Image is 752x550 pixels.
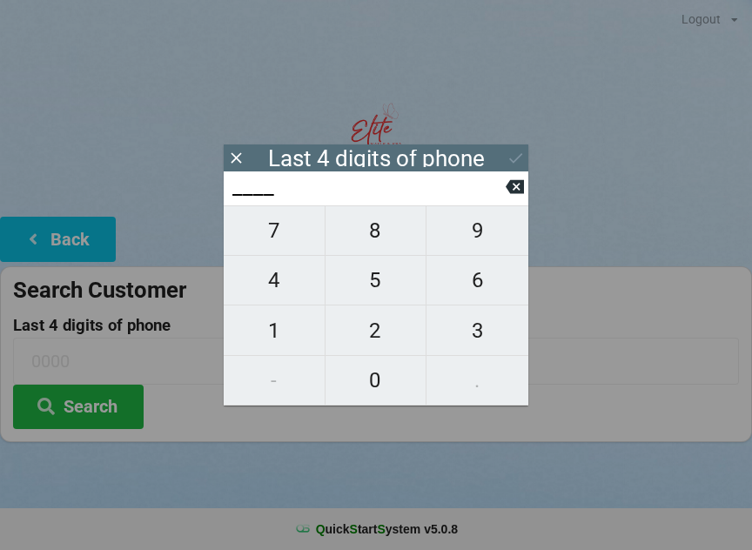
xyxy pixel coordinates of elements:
button: 2 [326,305,427,355]
span: 4 [224,262,325,298]
span: 9 [426,212,528,249]
span: 1 [224,312,325,349]
button: 7 [224,205,326,256]
button: 4 [224,256,326,305]
button: 9 [426,205,528,256]
button: 0 [326,356,427,406]
span: 8 [326,212,426,249]
span: 6 [426,262,528,298]
button: 3 [426,305,528,355]
span: 0 [326,362,426,399]
span: 3 [426,312,528,349]
span: 7 [224,212,325,249]
div: Last 4 digits of phone [268,150,485,167]
span: 2 [326,312,426,349]
button: 1 [224,305,326,355]
button: 8 [326,205,427,256]
button: 5 [326,256,427,305]
span: 5 [326,262,426,298]
button: 6 [426,256,528,305]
